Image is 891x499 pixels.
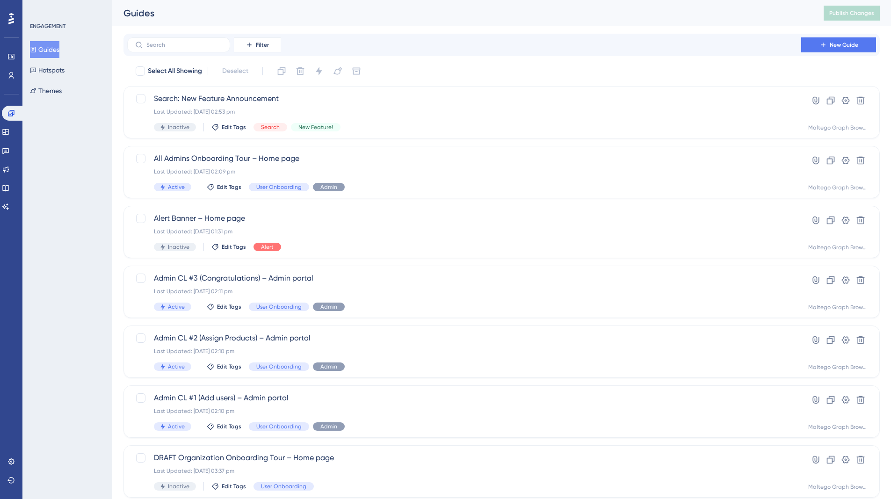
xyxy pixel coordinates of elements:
[154,347,775,355] div: Last Updated: [DATE] 02:10 pm
[154,153,775,164] span: All Admins Onboarding Tour – Home page
[320,423,337,430] span: Admin
[30,62,65,79] button: Hotspots
[168,363,185,370] span: Active
[256,363,302,370] span: User Onboarding
[256,183,302,191] span: User Onboarding
[808,423,868,431] div: Maltego Graph Browser
[168,183,185,191] span: Active
[808,483,868,491] div: Maltego Graph Browser
[261,483,306,490] span: User Onboarding
[168,303,185,311] span: Active
[320,183,337,191] span: Admin
[168,423,185,430] span: Active
[207,363,241,370] button: Edit Tags
[222,243,246,251] span: Edit Tags
[30,82,62,99] button: Themes
[154,467,775,475] div: Last Updated: [DATE] 03:37 pm
[154,407,775,415] div: Last Updated: [DATE] 02:10 pm
[808,124,868,131] div: Maltego Graph Browser
[808,304,868,311] div: Maltego Graph Browser
[207,423,241,430] button: Edit Tags
[256,41,269,49] span: Filter
[154,288,775,295] div: Last Updated: [DATE] 02:11 pm
[320,363,337,370] span: Admin
[211,243,246,251] button: Edit Tags
[211,483,246,490] button: Edit Tags
[217,423,241,430] span: Edit Tags
[154,333,775,344] span: Admin CL #2 (Assign Products) – Admin portal
[154,392,775,404] span: Admin CL #1 (Add users) – Admin portal
[168,123,189,131] span: Inactive
[298,123,333,131] span: New Feature!
[222,483,246,490] span: Edit Tags
[123,7,800,20] div: Guides
[154,93,775,104] span: Search: New Feature Announcement
[30,22,65,30] div: ENGAGEMENT
[217,303,241,311] span: Edit Tags
[234,37,281,52] button: Filter
[808,184,868,191] div: Maltego Graph Browser
[154,273,775,284] span: Admin CL #3 (Congratulations) – Admin portal
[829,9,874,17] span: Publish Changes
[154,108,775,116] div: Last Updated: [DATE] 02:53 pm
[154,228,775,235] div: Last Updated: [DATE] 01:31 pm
[801,37,876,52] button: New Guide
[168,483,189,490] span: Inactive
[256,303,302,311] span: User Onboarding
[30,41,59,58] button: Guides
[261,243,274,251] span: Alert
[261,123,280,131] span: Search
[214,63,257,80] button: Deselect
[207,183,241,191] button: Edit Tags
[168,243,189,251] span: Inactive
[148,65,202,77] span: Select All Showing
[256,423,302,430] span: User Onboarding
[217,363,241,370] span: Edit Tags
[222,65,248,77] span: Deselect
[154,168,775,175] div: Last Updated: [DATE] 02:09 pm
[207,303,241,311] button: Edit Tags
[154,213,775,224] span: Alert Banner – Home page
[824,6,880,21] button: Publish Changes
[146,42,222,48] input: Search
[217,183,241,191] span: Edit Tags
[211,123,246,131] button: Edit Tags
[320,303,337,311] span: Admin
[808,244,868,251] div: Maltego Graph Browser
[222,123,246,131] span: Edit Tags
[830,41,858,49] span: New Guide
[808,363,868,371] div: Maltego Graph Browser
[154,452,775,463] span: DRAFT Organization Onboarding Tour – Home page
